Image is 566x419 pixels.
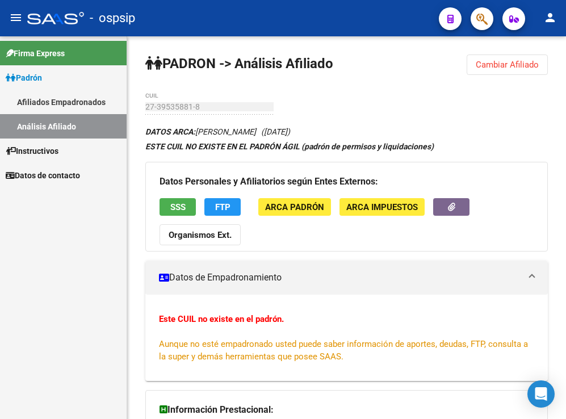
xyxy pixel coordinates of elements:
strong: DATOS ARCA: [145,127,195,136]
strong: PADRON -> Análisis Afiliado [145,56,333,72]
button: ARCA Padrón [258,198,331,216]
h3: Datos Personales y Afiliatorios según Entes Externos: [160,174,534,190]
span: SSS [170,202,186,212]
button: SSS [160,198,196,216]
span: Instructivos [6,145,58,157]
button: FTP [204,198,241,216]
span: Firma Express [6,47,65,60]
strong: Este CUIL no existe en el padrón. [159,314,284,324]
span: FTP [215,202,230,212]
button: Organismos Ext. [160,224,241,245]
span: Aunque no esté empadronado usted puede saber información de aportes, deudas, FTP, consulta a la s... [159,339,528,362]
span: Cambiar Afiliado [476,60,539,70]
div: Open Intercom Messenger [527,380,555,408]
mat-panel-title: Datos de Empadronamiento [159,271,521,284]
span: Datos de contacto [6,169,80,182]
h3: Información Prestacional: [160,402,534,418]
span: ARCA Impuestos [346,202,418,212]
span: - ospsip [90,6,135,31]
div: Datos de Empadronamiento [145,295,548,381]
strong: Organismos Ext. [169,230,232,240]
mat-icon: menu [9,11,23,24]
mat-expansion-panel-header: Datos de Empadronamiento [145,261,548,295]
span: ([DATE]) [261,127,290,136]
strong: ESTE CUIL NO EXISTE EN EL PADRÓN ÁGIL (padrón de permisos y liquidaciones) [145,142,434,151]
span: Padrón [6,72,42,84]
span: [PERSON_NAME] [145,127,256,136]
button: ARCA Impuestos [339,198,425,216]
mat-icon: person [543,11,557,24]
span: ARCA Padrón [265,202,324,212]
button: Cambiar Afiliado [467,55,548,75]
